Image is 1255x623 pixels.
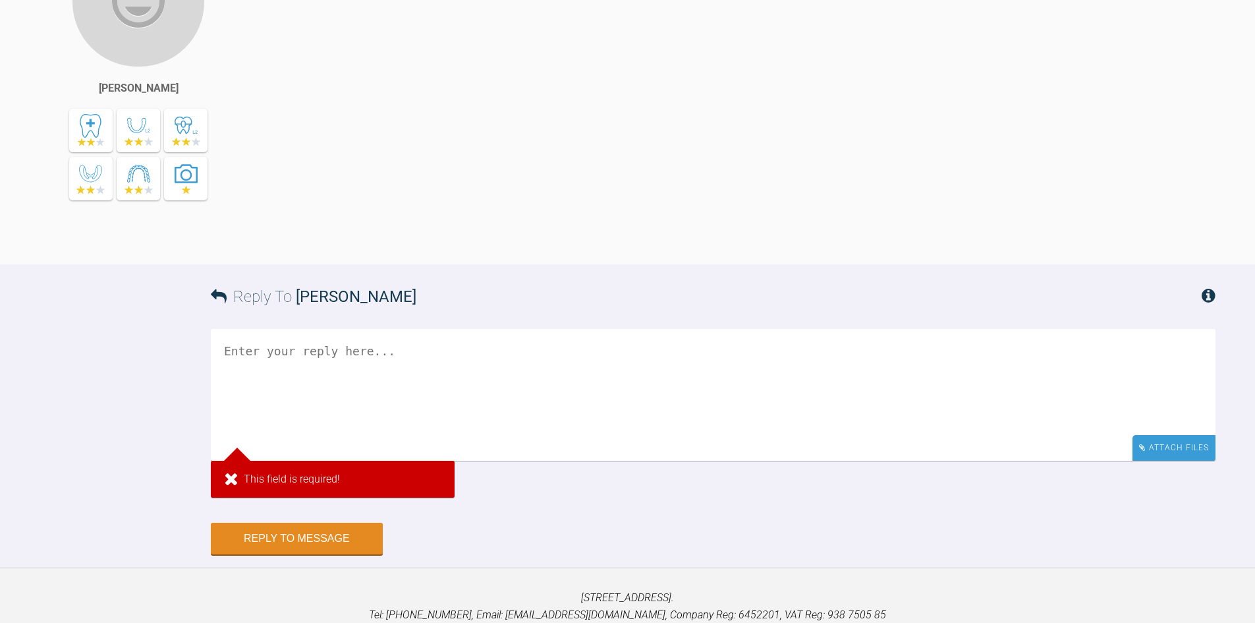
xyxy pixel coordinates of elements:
span: [PERSON_NAME] [296,287,416,306]
button: Reply to Message [211,523,383,554]
p: [STREET_ADDRESS]. Tel: [PHONE_NUMBER], Email: [EMAIL_ADDRESS][DOMAIN_NAME], Company Reg: 6452201,... [21,589,1234,623]
div: Attach Files [1132,435,1215,461]
div: [PERSON_NAME] [99,80,179,97]
div: This field is required! [211,461,455,498]
h3: Reply To [211,284,416,309]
